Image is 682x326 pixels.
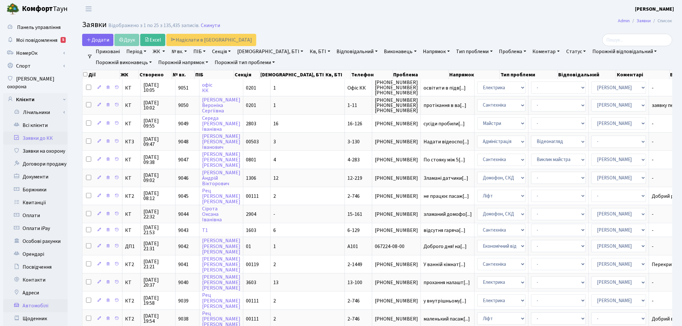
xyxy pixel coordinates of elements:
[202,96,240,114] a: [PERSON_NAME]ВеронікаСергіївна
[234,70,260,79] th: Секція
[125,121,138,126] span: КТ
[143,277,173,288] span: [DATE] 20:37
[82,34,113,46] a: Додати
[7,106,68,119] a: Лічильники
[273,261,276,268] span: 2
[347,84,366,91] span: Офіс КК
[424,261,465,268] span: У ванній кімнат[...]
[143,295,173,306] span: [DATE] 19:58
[273,211,275,218] span: -
[150,46,168,57] a: ЖК
[125,85,138,91] span: КТ
[347,297,360,304] span: 2-746
[602,34,672,46] input: Пошук...
[558,70,617,79] th: Відповідальний
[347,156,360,163] span: 4-283
[178,175,189,182] span: 9046
[246,243,251,250] span: 01
[564,46,589,57] a: Статус
[178,279,189,286] span: 9040
[273,279,278,286] span: 13
[347,211,362,218] span: 15-161
[375,244,418,249] span: 067224-08-00
[393,70,449,79] th: Проблема
[273,193,276,200] span: 2
[16,37,57,44] span: Мої повідомлення
[178,243,189,250] span: 9042
[125,194,138,199] span: КТ2
[202,237,240,255] a: [PERSON_NAME][PERSON_NAME][PERSON_NAME]
[93,46,122,57] a: Приховані
[6,3,19,15] img: logo.png
[202,151,240,169] a: [PERSON_NAME][PERSON_NAME][PERSON_NAME]
[375,80,418,95] span: [PHONE_NUMBER] [PHONE_NUMBER] [PHONE_NUMBER]
[246,84,256,91] span: 0201
[424,84,466,91] span: освітити в підв[...]
[202,115,240,133] a: Середа[PERSON_NAME]Іванівна
[212,57,278,68] a: Порожній тип проблеми
[618,17,630,24] a: Admin
[347,193,360,200] span: 2-746
[500,70,558,79] th: Тип проблеми
[3,34,68,47] a: Мої повідомлення5
[3,286,68,299] a: Адреси
[3,222,68,235] a: Оплати iPay
[424,156,465,163] span: По стояку між 5[...]
[178,211,189,218] span: 9044
[246,138,259,145] span: 00503
[3,119,68,132] a: Всі клієнти
[178,84,189,91] span: 9051
[347,227,360,234] span: 6-129
[347,315,360,322] span: 2-746
[424,193,469,200] span: не працює пасаж[...]
[61,37,66,43] div: 5
[3,60,68,72] a: Спорт
[424,120,465,127] span: сусіди пробили[...]
[375,298,418,303] span: [PHONE_NUMBER]
[195,70,234,79] th: ПІБ
[307,46,333,57] a: Кв, БТІ
[125,244,138,249] span: ДП1
[449,70,500,79] th: Напрямок
[178,193,189,200] span: 9045
[169,46,190,57] a: № вх.
[530,46,562,57] a: Коментар
[375,121,418,126] span: [PHONE_NUMBER]
[637,17,651,24] a: Заявки
[651,17,672,24] li: Список
[202,81,212,94] a: офісКК
[178,261,189,268] span: 9041
[424,315,470,322] span: маленький пасаж[...]
[202,205,222,223] a: СіротаОксанаІванівна
[125,212,138,217] span: КТ
[246,120,256,127] span: 2803
[3,209,68,222] a: Оплати
[424,138,469,145] span: Надати відеоспо[...]
[424,297,466,304] span: у внутрішньому[...]
[3,21,68,34] a: Панель управління
[246,211,256,218] span: 2904
[83,70,120,79] th: Дії
[143,155,173,165] span: [DATE] 09:38
[375,176,418,181] span: [PHONE_NUMBER]
[246,102,256,109] span: 0201
[125,103,138,108] span: КТ
[273,84,276,91] span: 1
[273,175,278,182] span: 12
[93,57,154,68] a: Порожній виконавець
[143,173,173,183] span: [DATE] 09:02
[347,243,358,250] span: А101
[3,196,68,209] a: Квитанції
[202,255,240,273] a: [PERSON_NAME][PERSON_NAME][PERSON_NAME]
[22,4,68,14] span: Таун
[178,227,189,234] span: 9043
[273,243,276,250] span: 1
[143,209,173,219] span: [DATE] 22:32
[191,46,208,57] a: ПІБ
[3,299,68,312] a: Автомобілі
[347,261,362,268] span: 2-1449
[125,157,138,162] span: КТ
[202,169,240,187] a: [PERSON_NAME]АндрiйВiкторович
[201,23,220,29] a: Скинути
[86,36,109,43] span: Додати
